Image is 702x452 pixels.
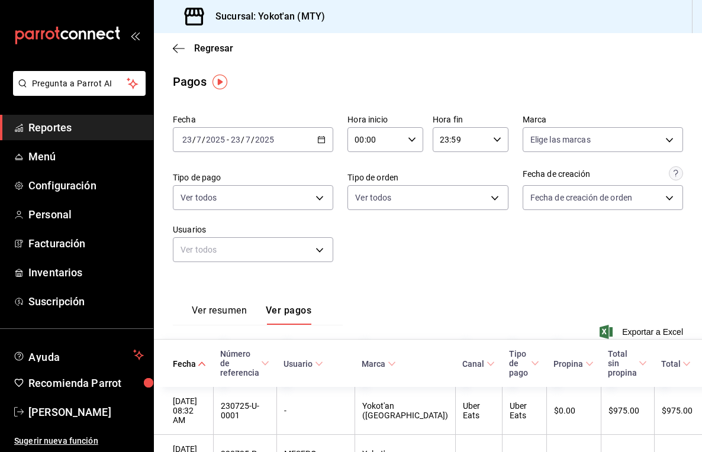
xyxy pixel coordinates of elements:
label: Tipo de orden [347,173,508,182]
input: ---- [255,135,275,144]
button: Regresar [173,43,233,54]
div: [DATE] 08:32 AM [173,396,206,425]
div: navigation tabs [192,305,311,325]
span: Sugerir nueva función [14,435,144,447]
div: Fecha de creación [523,168,590,180]
label: Usuarios [173,225,333,234]
span: Propina [553,359,593,369]
a: Pregunta a Parrot AI [8,86,146,98]
span: / [251,135,255,144]
span: / [241,135,244,144]
label: Fecha [173,115,333,124]
span: Regresar [194,43,233,54]
span: Pregunta a Parrot AI [32,78,127,90]
img: Tooltip marker [212,75,227,89]
span: Ayuda [28,348,128,362]
span: Canal [462,359,494,369]
span: Tipo de pago [509,349,539,377]
div: $975.00 [662,406,699,415]
span: Total sin propina [608,349,647,377]
span: Fecha [173,359,206,369]
span: Ver todos [181,192,217,204]
input: -- [245,135,251,144]
span: Total [661,359,691,369]
div: Uber Eats [463,401,495,420]
span: Facturación [28,235,144,251]
span: Elige las marcas [530,134,591,146]
span: Ver todos [355,192,391,204]
div: Yokot'an ([GEOGRAPHIC_DATA]) [362,401,448,420]
span: Reportes [28,120,144,135]
span: Configuración [28,177,144,193]
span: [PERSON_NAME] [28,404,144,420]
span: / [202,135,205,144]
span: Menú [28,148,144,164]
span: / [192,135,196,144]
span: Suscripción [28,293,144,309]
span: Recomienda Parrot [28,375,144,391]
span: Usuario [284,359,323,369]
span: Número de referencia [220,349,269,377]
span: Fecha de creación de orden [530,192,632,204]
button: Ver pagos [266,305,311,325]
label: Hora inicio [347,115,423,124]
div: 230725-U-0001 [221,401,269,420]
button: Exportar a Excel [602,325,683,339]
label: Hora fin [433,115,508,124]
button: Pregunta a Parrot AI [13,71,146,96]
label: Marca [523,115,683,124]
button: Ver resumen [192,305,247,325]
div: $0.00 [554,406,593,415]
div: Ver todos [173,237,333,262]
div: Pagos [173,73,207,91]
span: - [227,135,229,144]
span: Inventarios [28,264,144,280]
div: $975.00 [608,406,647,415]
div: - [284,406,347,415]
span: Personal [28,206,144,222]
div: Uber Eats [510,401,539,420]
button: open_drawer_menu [130,31,140,40]
input: -- [182,135,192,144]
h3: Sucursal: Yokot'an (MTY) [206,9,325,24]
input: ---- [205,135,226,144]
input: -- [230,135,241,144]
span: Marca [362,359,395,369]
label: Tipo de pago [173,173,333,182]
input: -- [196,135,202,144]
